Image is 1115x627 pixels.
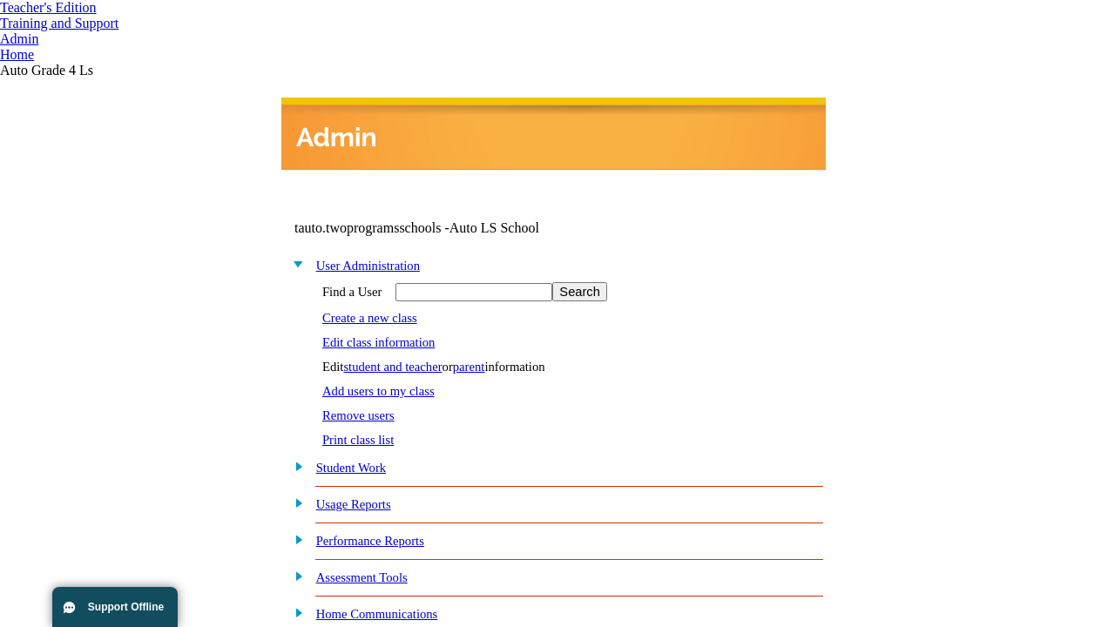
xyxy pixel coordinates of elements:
[552,282,606,301] input: Search
[316,534,424,548] a: Performance Reports
[316,607,438,621] a: Home Communications
[322,335,435,349] a: Edit class information
[322,384,435,398] a: Add users to my class
[97,4,105,12] img: teacher_arrow.png
[281,98,826,170] img: header
[52,587,178,627] button: Support Offline
[316,461,386,475] a: Student Work
[453,360,485,374] a: parent
[118,23,125,28] img: teacher_arrow_small.png
[294,220,615,236] td: tauto.twoprogramsschools -
[286,604,304,620] img: plus.gif
[286,531,304,547] img: plus.gif
[286,495,304,510] img: plus.gif
[286,568,304,583] img: plus.gif
[322,311,417,325] a: Create a new class
[286,256,304,272] img: minus.gif
[321,359,608,375] td: Edit or information
[316,497,391,511] a: Usage Reports
[88,601,164,613] span: Support Offline
[286,458,304,474] img: plus.gif
[322,408,395,422] a: Remove users
[322,433,394,447] a: Print class list
[343,360,442,374] a: student and teacher
[321,281,382,302] td: Find a User
[316,259,420,273] a: User Administration
[316,570,408,584] a: Assessment Tools
[449,220,539,235] nobr: Auto LS School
